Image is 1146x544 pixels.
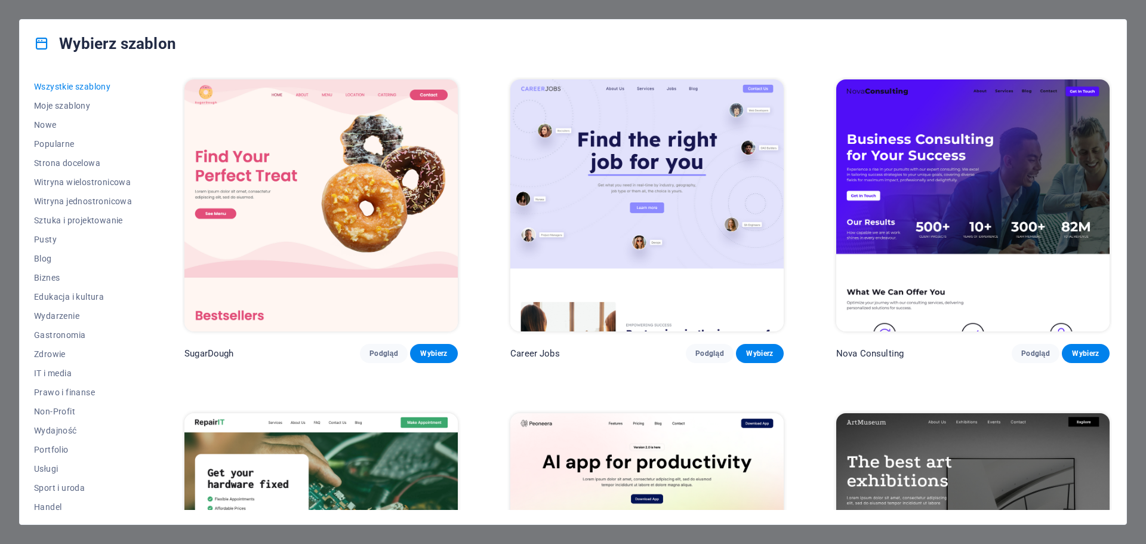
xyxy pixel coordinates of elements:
[184,79,458,331] img: SugarDough
[34,230,132,249] button: Pusty
[34,268,132,287] button: Biznes
[34,459,132,478] button: Usługi
[34,311,132,321] span: Wydarzenie
[34,139,132,149] span: Popularne
[836,348,904,359] p: Nova Consulting
[34,153,132,173] button: Strona docelowa
[34,216,132,225] span: Sztuka i projektowanie
[34,478,132,497] button: Sport i uroda
[369,349,398,358] span: Podgląd
[34,158,132,168] span: Strona docelowa
[34,445,132,454] span: Portfolio
[34,211,132,230] button: Sztuka i projektowanie
[836,79,1110,331] img: Nova Consulting
[34,34,176,53] h4: Wybierz szablon
[1012,344,1059,363] button: Podgląd
[510,79,784,331] img: Career Jobs
[34,325,132,345] button: Gastronomia
[34,497,132,517] button: Handel
[1021,349,1050,358] span: Podgląd
[34,483,132,493] span: Sport i uroda
[34,115,132,134] button: Nowe
[34,273,132,282] span: Biznes
[34,421,132,440] button: Wydajność
[360,344,408,363] button: Podgląd
[686,344,734,363] button: Podgląd
[184,348,233,359] p: SugarDough
[34,440,132,459] button: Portfolio
[34,330,132,340] span: Gastronomia
[410,344,458,363] button: Wybierz
[34,464,132,474] span: Usługi
[745,349,774,358] span: Wybierz
[34,82,132,91] span: Wszystkie szablony
[34,388,132,397] span: Prawo i finanse
[34,306,132,325] button: Wydarzenie
[34,292,132,302] span: Edukacja i kultura
[34,120,132,130] span: Nowe
[736,344,784,363] button: Wybierz
[34,77,132,96] button: Wszystkie szablony
[34,349,132,359] span: Zdrowie
[34,402,132,421] button: Non-Profit
[695,349,724,358] span: Podgląd
[1062,344,1110,363] button: Wybierz
[34,196,132,206] span: Witryna jednostronicowa
[510,348,560,359] p: Career Jobs
[34,192,132,211] button: Witryna jednostronicowa
[34,287,132,306] button: Edukacja i kultura
[34,235,132,244] span: Pusty
[34,134,132,153] button: Popularne
[34,101,132,110] span: Moje szablony
[34,426,132,435] span: Wydajność
[34,407,132,416] span: Non-Profit
[1071,349,1100,358] span: Wybierz
[34,173,132,192] button: Witryna wielostronicowa
[34,364,132,383] button: IT i media
[34,502,132,512] span: Handel
[34,249,132,268] button: Blog
[34,177,132,187] span: Witryna wielostronicowa
[420,349,448,358] span: Wybierz
[34,345,132,364] button: Zdrowie
[34,383,132,402] button: Prawo i finanse
[34,368,132,378] span: IT i media
[34,254,132,263] span: Blog
[34,96,132,115] button: Moje szablony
